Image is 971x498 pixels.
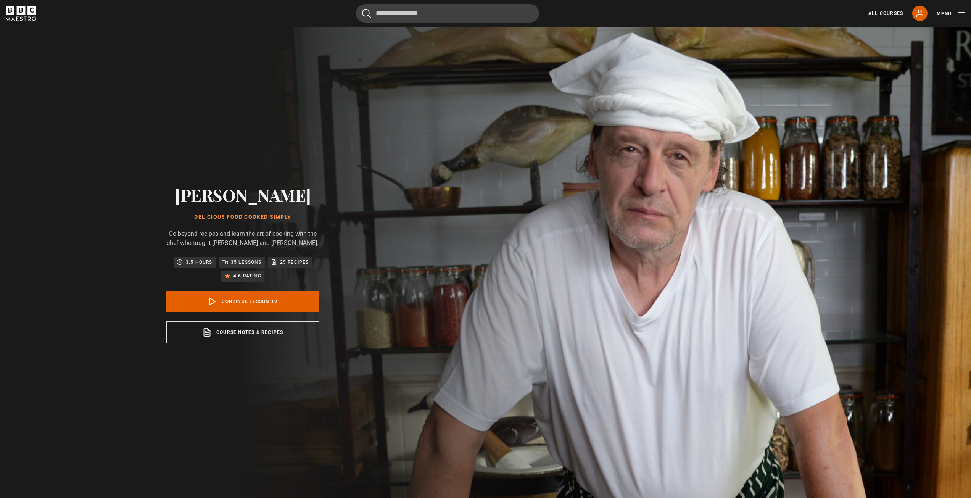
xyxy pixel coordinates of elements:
p: Go beyond recipes and learn the art of cooking with the chef who taught [PERSON_NAME] and [PERSON... [166,229,319,248]
svg: BBC Maestro [6,6,36,21]
a: Course notes & recipes [166,321,319,343]
a: All Courses [868,10,903,17]
p: 3.5 hours [186,258,213,266]
input: Search [356,4,539,23]
p: 4.6 rating [233,272,261,280]
button: Toggle navigation [937,10,965,18]
button: Submit the search query [362,9,371,18]
h2: [PERSON_NAME] [166,185,319,205]
p: 29 recipes [280,258,309,266]
a: Continue lesson 19 [166,291,319,312]
h1: Delicious Food Cooked Simply [166,214,319,220]
p: 35 lessons [231,258,262,266]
